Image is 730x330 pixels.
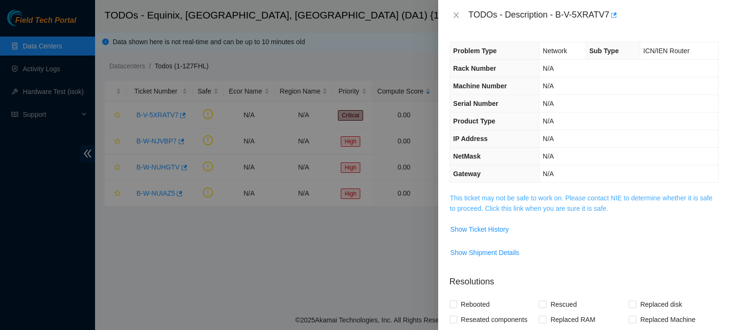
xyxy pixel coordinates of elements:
[543,152,554,160] span: N/A
[450,222,509,237] button: Show Ticket History
[644,47,690,55] span: ICN/IEN Router
[589,47,619,55] span: Sub Type
[457,297,494,312] span: Rebooted
[636,312,699,327] span: Replaced Machine
[547,297,580,312] span: Rescued
[453,170,481,178] span: Gateway
[453,135,488,142] span: IP Address
[453,65,496,72] span: Rack Number
[453,47,497,55] span: Problem Type
[453,82,507,90] span: Machine Number
[543,117,554,125] span: N/A
[469,8,719,23] div: TODOs - Description - B-V-5XRATV7
[543,100,554,107] span: N/A
[547,312,599,327] span: Replaced RAM
[543,82,554,90] span: N/A
[457,312,531,327] span: Reseated components
[543,170,554,178] span: N/A
[453,117,495,125] span: Product Type
[453,152,481,160] span: NetMask
[636,297,686,312] span: Replaced disk
[543,47,567,55] span: Network
[543,135,554,142] span: N/A
[452,11,460,19] span: close
[451,224,509,235] span: Show Ticket History
[543,65,554,72] span: N/A
[450,11,463,20] button: Close
[450,245,520,260] button: Show Shipment Details
[450,268,719,288] p: Resolutions
[450,194,712,212] a: This ticket may not be safe to work on. Please contact NIE to determine whether it is safe to pro...
[453,100,499,107] span: Serial Number
[451,247,519,258] span: Show Shipment Details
